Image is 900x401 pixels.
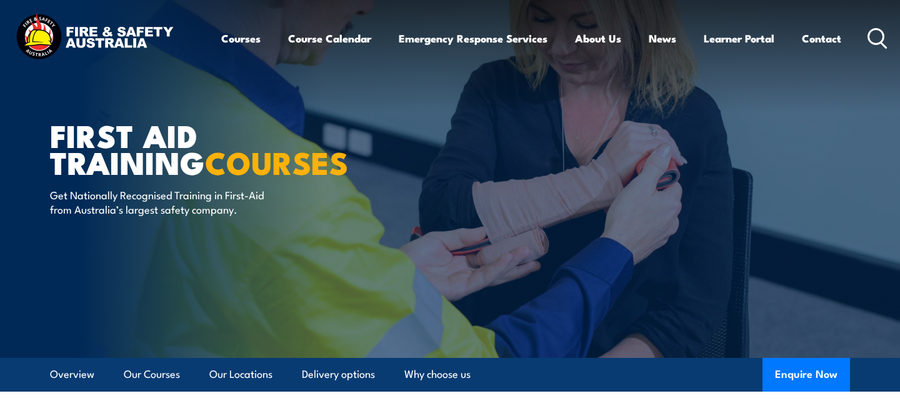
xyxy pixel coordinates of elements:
p: Get Nationally Recognised Training in First-Aid from Australia’s largest safety company. [50,187,278,217]
a: Our Locations [209,358,272,391]
a: Why choose us [404,358,471,391]
h1: First Aid Training [50,121,359,175]
a: Course Calendar [288,22,371,55]
a: Learner Portal [704,22,774,55]
button: Enquire Now [762,358,850,392]
strong: COURSES [205,137,348,186]
a: Courses [221,22,261,55]
a: Contact [802,22,841,55]
a: About Us [575,22,621,55]
a: Overview [50,358,94,391]
a: Delivery options [302,358,375,391]
a: Emergency Response Services [399,22,547,55]
a: News [649,22,676,55]
a: Our Courses [124,358,180,391]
